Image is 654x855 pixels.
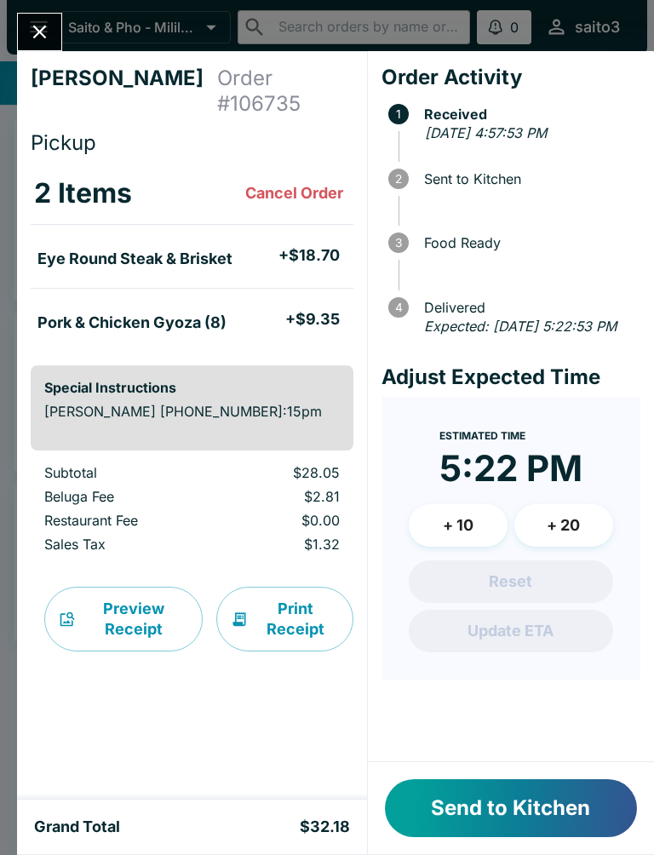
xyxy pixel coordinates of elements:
span: Sent to Kitchen [416,171,640,186]
button: Send to Kitchen [385,779,637,837]
button: + 20 [514,504,613,547]
h5: Pork & Chicken Gyoza (8) [37,313,227,333]
h5: Grand Total [34,817,120,837]
span: Estimated Time [439,429,525,442]
text: 1 [396,107,401,121]
span: Received [416,106,640,122]
h4: Order # 106735 [217,66,353,117]
time: 5:22 PM [439,446,582,491]
span: Pickup [31,130,96,155]
button: Close [18,14,61,50]
p: $1.32 [225,536,339,553]
em: Expected: [DATE] 5:22:53 PM [424,318,617,335]
h5: + $18.70 [278,245,340,266]
h5: $32.18 [300,817,350,837]
span: Food Ready [416,235,640,250]
p: $2.81 [225,488,339,505]
p: $0.00 [225,512,339,529]
text: 4 [394,301,402,314]
h4: Adjust Expected Time [381,364,640,390]
p: $28.05 [225,464,339,481]
text: 3 [395,236,402,250]
p: Subtotal [44,464,198,481]
button: Cancel Order [238,176,350,210]
table: orders table [31,163,353,352]
text: 2 [395,172,402,186]
button: Print Receipt [216,587,353,651]
button: Preview Receipt [44,587,203,651]
span: Delivered [416,300,640,315]
p: [PERSON_NAME] [PHONE_NUMBER]:15pm [44,403,340,420]
p: Restaurant Fee [44,512,198,529]
p: Beluga Fee [44,488,198,505]
p: Sales Tax [44,536,198,553]
h6: Special Instructions [44,379,340,396]
h5: + $9.35 [285,309,340,330]
button: + 10 [409,504,508,547]
em: [DATE] 4:57:53 PM [425,124,547,141]
h4: [PERSON_NAME] [31,66,217,117]
h4: Order Activity [381,65,640,90]
h3: 2 Items [34,176,132,210]
h5: Eye Round Steak & Brisket [37,249,232,269]
table: orders table [31,464,353,559]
